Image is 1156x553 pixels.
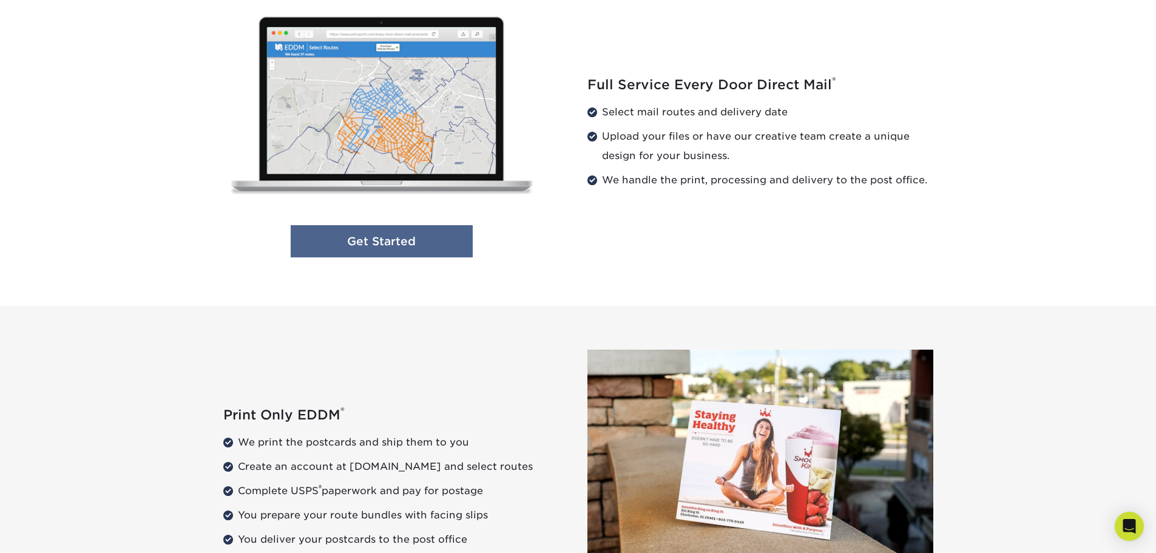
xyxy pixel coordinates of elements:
[223,481,569,501] li: Complete USPS paperwork and pay for postage
[587,103,933,122] li: Select mail routes and delivery date
[223,407,569,423] h2: Print Only EDDM
[223,433,569,452] li: We print the postcards and ship them to you
[214,5,549,211] img: Full Service Every Door Direct Mail
[587,171,933,190] li: We handle the print, processing and delivery to the post office.
[291,225,473,257] a: Get Started
[223,506,569,525] li: You prepare your route bundles with facing slips
[587,127,933,166] li: Upload your files or have our creative team create a unique design for your business.
[223,530,569,549] li: You deliver your postcards to the post office
[340,405,345,417] sup: ®
[319,483,322,492] sup: ®
[223,457,569,477] li: Create an account at [DOMAIN_NAME] and select routes
[832,75,836,87] sup: ®
[587,77,933,93] h2: Full Service Every Door Direct Mail
[1115,512,1144,541] div: Open Intercom Messenger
